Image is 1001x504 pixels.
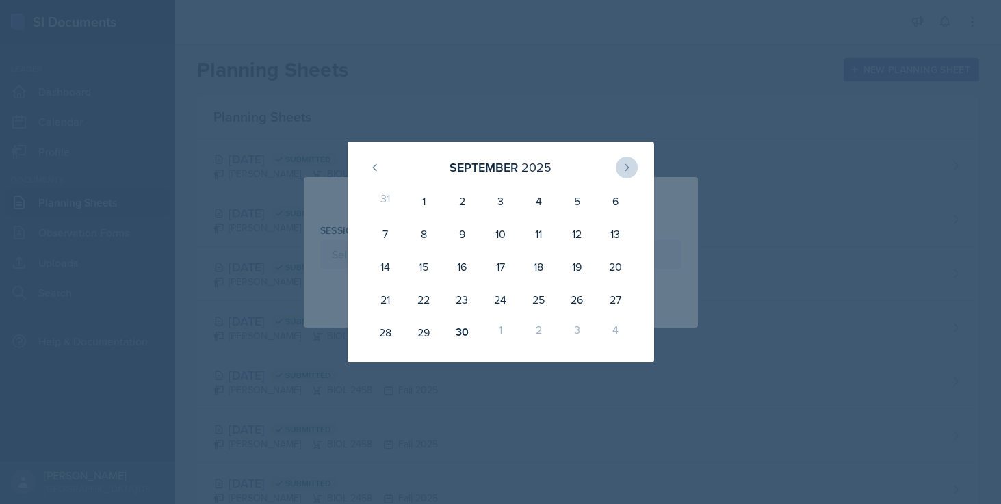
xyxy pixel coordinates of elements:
div: 2 [443,185,481,217]
div: 10 [481,217,519,250]
div: 17 [481,250,519,283]
div: 16 [443,250,481,283]
div: 4 [596,316,634,349]
div: 5 [558,185,596,217]
div: 28 [367,316,405,349]
div: 26 [558,283,596,316]
div: 9 [443,217,481,250]
div: 4 [519,185,558,217]
div: 1 [481,316,519,349]
div: 14 [367,250,405,283]
div: 6 [596,185,634,217]
div: 23 [443,283,481,316]
div: 29 [404,316,443,349]
div: 30 [443,316,481,349]
div: 25 [519,283,558,316]
div: 3 [481,185,519,217]
div: 24 [481,283,519,316]
div: 15 [404,250,443,283]
div: 3 [558,316,596,349]
div: 11 [519,217,558,250]
div: September [450,158,518,176]
div: 8 [404,217,443,250]
div: 27 [596,283,634,316]
div: 2025 [521,158,551,176]
div: 18 [519,250,558,283]
div: 13 [596,217,634,250]
div: 19 [558,250,596,283]
div: 7 [367,217,405,250]
div: 21 [367,283,405,316]
div: 22 [404,283,443,316]
div: 12 [558,217,596,250]
div: 2 [519,316,558,349]
div: 20 [596,250,634,283]
div: 1 [404,185,443,217]
div: 31 [367,185,405,217]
